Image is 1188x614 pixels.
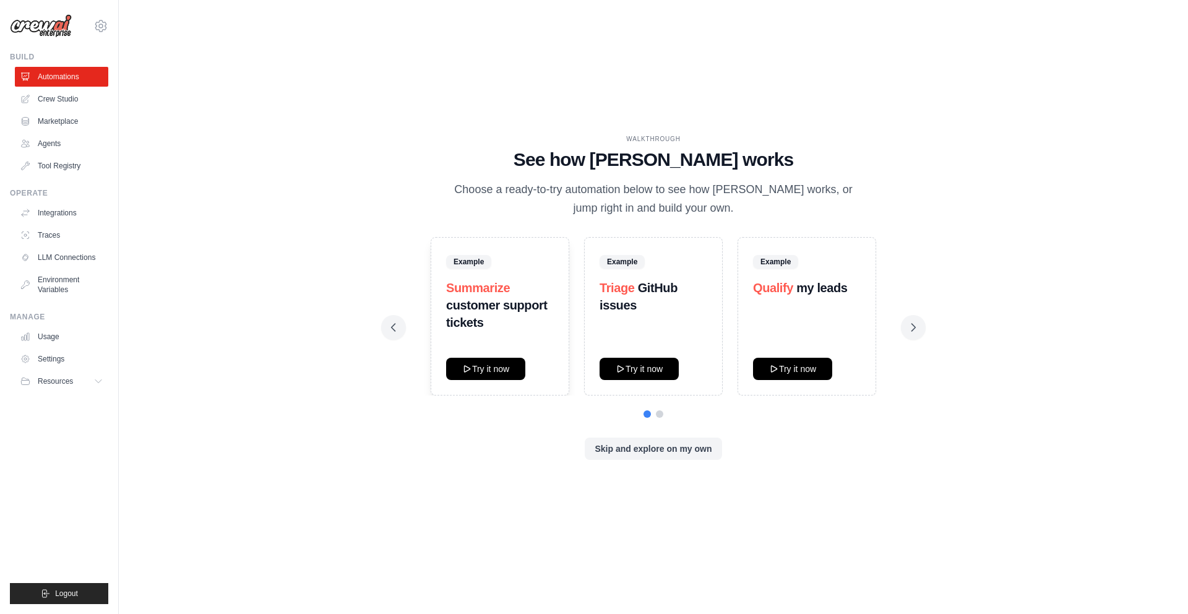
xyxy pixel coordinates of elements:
iframe: Chat Widget [1126,555,1188,614]
h1: See how [PERSON_NAME] works [391,149,916,171]
span: Resources [38,376,73,386]
img: Logo [10,14,72,38]
a: Marketplace [15,111,108,131]
button: Resources [15,371,108,391]
strong: customer support tickets [446,298,548,329]
a: Integrations [15,203,108,223]
a: Settings [15,349,108,369]
a: Environment Variables [15,270,108,300]
strong: GitHub issues [600,281,678,312]
button: Logout [10,583,108,604]
button: Try it now [753,358,832,380]
button: Try it now [600,358,679,380]
a: Crew Studio [15,89,108,109]
span: Summarize [446,281,510,295]
span: Triage [600,281,635,295]
span: Qualify [753,281,793,295]
span: Logout [55,589,78,599]
a: Usage [15,327,108,347]
button: Skip and explore on my own [585,438,721,460]
span: Example [753,255,798,269]
a: Traces [15,225,108,245]
button: Try it now [446,358,525,380]
span: Example [600,255,645,269]
span: Example [446,255,491,269]
a: Automations [15,67,108,87]
div: Operate [10,188,108,198]
strong: my leads [796,281,847,295]
div: Manage [10,312,108,322]
p: Choose a ready-to-try automation below to see how [PERSON_NAME] works, or jump right in and build... [445,181,861,217]
a: Tool Registry [15,156,108,176]
a: LLM Connections [15,248,108,267]
div: Build [10,52,108,62]
a: Agents [15,134,108,153]
div: WALKTHROUGH [391,134,916,144]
